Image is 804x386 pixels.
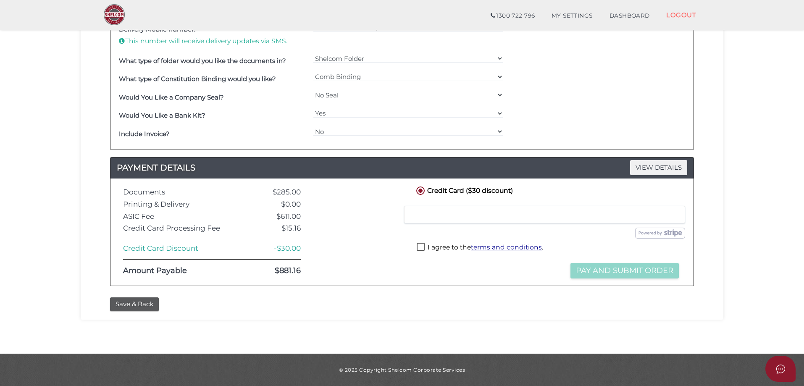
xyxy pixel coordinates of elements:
[239,224,307,232] div: $15.16
[410,211,680,218] iframe: Secure card payment input frame
[110,161,694,174] h4: PAYMENT DETAILS
[471,243,542,251] a: terms and conditions
[630,160,687,175] span: VIEW DETAILS
[601,8,658,24] a: DASHBOARD
[87,366,717,373] div: © 2025 Copyright Shelcom Corporate Services
[117,200,239,208] div: Printing & Delivery
[239,188,307,196] div: $285.00
[119,93,224,101] b: Would You Like a Company Seal?
[635,228,685,239] img: stripe.png
[415,185,513,195] label: Credit Card ($30 discount)
[658,6,704,24] a: LOGOUT
[417,243,543,253] label: I agree to the .
[119,57,286,65] b: What type of folder would you like the documents in?
[482,8,543,24] a: 1300 722 796
[119,111,205,119] b: Would You Like a Bank Kit?
[543,8,601,24] a: MY SETTINGS
[117,213,239,221] div: ASIC Fee
[119,75,276,83] b: What type of Constitution Binding would you like?
[119,130,170,138] b: Include Invoice?
[570,263,679,278] button: Pay and Submit Order
[110,297,159,311] button: Save & Back
[117,267,239,275] div: Amount Payable
[239,267,307,275] div: $881.16
[119,37,309,46] p: This number will receive delivery updates via SMS.
[110,161,694,174] a: PAYMENT DETAILSVIEW DETAILS
[239,200,307,208] div: $0.00
[765,356,796,382] button: Open asap
[239,213,307,221] div: $611.00
[117,244,239,252] div: Credit Card Discount
[117,188,239,196] div: Documents
[117,224,239,232] div: Credit Card Processing Fee
[239,244,307,252] div: -$30.00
